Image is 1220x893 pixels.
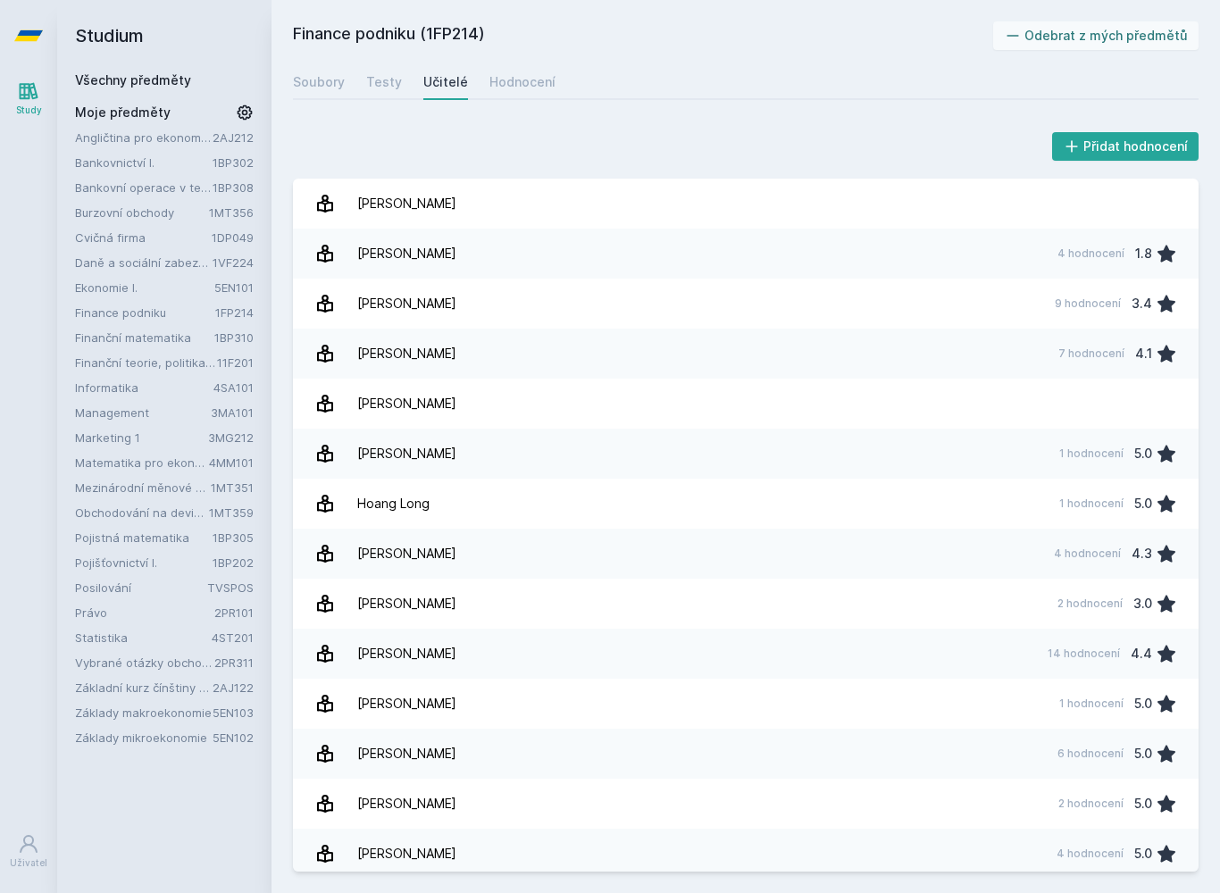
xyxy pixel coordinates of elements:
[357,236,456,271] div: [PERSON_NAME]
[75,329,214,346] a: Finanční matematika
[1048,647,1120,661] div: 14 hodnocení
[214,330,254,345] a: 1BP310
[207,580,254,595] a: TVSPOS
[75,254,213,271] a: Daně a sociální zabezpečení
[293,64,345,100] a: Soubory
[215,305,254,320] a: 1FP214
[212,630,254,645] a: 4ST201
[293,21,993,50] h2: Finance podniku (1FP214)
[1133,586,1152,622] div: 3.0
[1134,686,1152,722] div: 5.0
[293,829,1199,879] a: [PERSON_NAME] 4 hodnocení 5.0
[75,229,212,246] a: Cvičná firma
[75,379,213,396] a: Informatika
[214,605,254,620] a: 2PR101
[1059,446,1124,461] div: 1 hodnocení
[214,280,254,295] a: 5EN101
[75,304,215,321] a: Finance podniku
[489,73,556,91] div: Hodnocení
[75,279,214,296] a: Ekonomie I.
[1057,747,1124,761] div: 6 hodnocení
[293,779,1199,829] a: [PERSON_NAME] 2 hodnocení 5.0
[211,405,254,420] a: 3MA101
[1059,497,1124,511] div: 1 hodnocení
[1052,132,1199,161] button: Přidat hodnocení
[213,380,254,395] a: 4SA101
[357,386,456,421] div: [PERSON_NAME]
[423,73,468,91] div: Učitelé
[75,579,207,597] a: Posilování
[293,329,1199,379] a: [PERSON_NAME] 7 hodnocení 4.1
[1057,847,1124,861] div: 4 hodnocení
[75,129,213,146] a: Angličtina pro ekonomická studia 2 (B2/C1)
[75,354,217,371] a: Finanční teorie, politika a instituce
[75,72,191,88] a: Všechny předměty
[213,555,254,570] a: 1BP202
[293,429,1199,479] a: [PERSON_NAME] 1 hodnocení 5.0
[357,536,456,572] div: [PERSON_NAME]
[293,73,345,91] div: Soubory
[213,180,254,195] a: 1BP308
[75,679,213,697] a: Základní kurz čínštiny B (A1)
[1058,346,1124,361] div: 7 hodnocení
[293,479,1199,529] a: Hoang Long 1 hodnocení 5.0
[1059,697,1124,711] div: 1 hodnocení
[75,104,171,121] span: Moje předměty
[213,155,254,170] a: 1BP302
[4,71,54,126] a: Study
[1055,296,1121,311] div: 9 hodnocení
[208,430,254,445] a: 3MG212
[217,355,254,370] a: 11F201
[213,130,254,145] a: 2AJ212
[1131,636,1152,672] div: 4.4
[75,629,212,647] a: Statistika
[75,729,213,747] a: Základy mikroekonomie
[213,680,254,695] a: 2AJ122
[357,636,456,672] div: [PERSON_NAME]
[212,230,254,245] a: 1DP049
[357,836,456,872] div: [PERSON_NAME]
[211,480,254,495] a: 1MT351
[1054,547,1121,561] div: 4 hodnocení
[423,64,468,100] a: Učitelé
[213,255,254,270] a: 1VF224
[357,786,456,822] div: [PERSON_NAME]
[75,479,211,497] a: Mezinárodní měnové a finanční instituce
[293,279,1199,329] a: [PERSON_NAME] 9 hodnocení 3.4
[16,104,42,117] div: Study
[1057,246,1124,261] div: 4 hodnocení
[293,379,1199,429] a: [PERSON_NAME]
[214,655,254,670] a: 2PR311
[293,629,1199,679] a: [PERSON_NAME] 14 hodnocení 4.4
[357,736,456,772] div: [PERSON_NAME]
[213,705,254,720] a: 5EN103
[75,704,213,722] a: Základy makroekonomie
[75,454,209,472] a: Matematika pro ekonomy
[357,486,430,522] div: Hoang Long
[75,179,213,196] a: Bankovní operace v teorii a praxi
[357,686,456,722] div: [PERSON_NAME]
[293,179,1199,229] a: [PERSON_NAME]
[75,529,213,547] a: Pojistná matematika
[366,73,402,91] div: Testy
[366,64,402,100] a: Testy
[1057,597,1123,611] div: 2 hodnocení
[293,229,1199,279] a: [PERSON_NAME] 4 hodnocení 1.8
[1134,836,1152,872] div: 5.0
[75,604,214,622] a: Právo
[1135,336,1152,371] div: 4.1
[1132,536,1152,572] div: 4.3
[75,204,209,221] a: Burzovní obchody
[4,824,54,879] a: Uživatel
[293,579,1199,629] a: [PERSON_NAME] 2 hodnocení 3.0
[993,21,1199,50] button: Odebrat z mých předmětů
[357,436,456,472] div: [PERSON_NAME]
[213,530,254,545] a: 1BP305
[209,505,254,520] a: 1MT359
[1135,236,1152,271] div: 1.8
[293,729,1199,779] a: [PERSON_NAME] 6 hodnocení 5.0
[75,404,211,421] a: Management
[357,336,456,371] div: [PERSON_NAME]
[209,205,254,220] a: 1MT356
